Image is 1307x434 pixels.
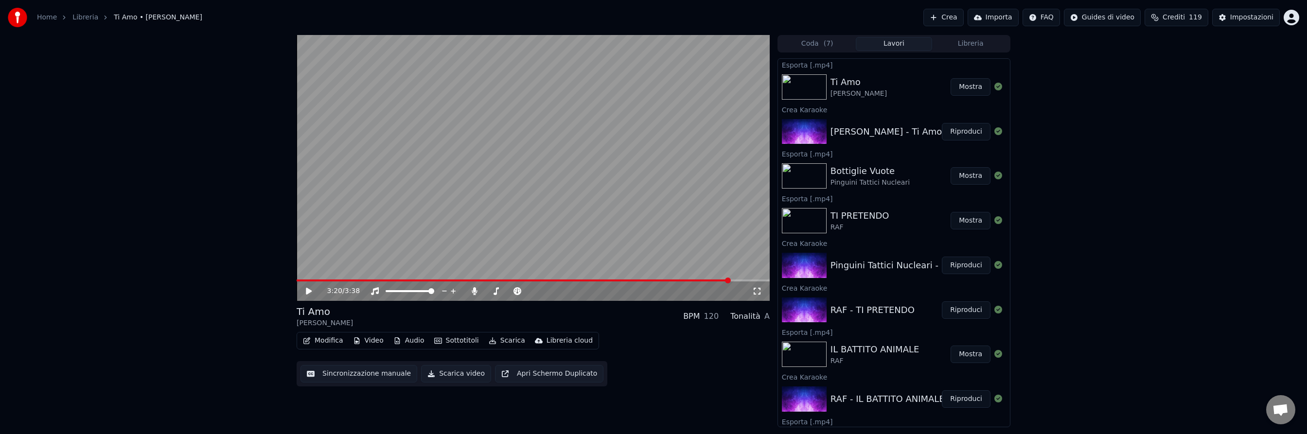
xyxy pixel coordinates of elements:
span: 3:38 [345,286,360,296]
span: ( 7 ) [824,39,833,49]
button: Mostra [951,346,990,363]
button: Mostra [951,78,990,96]
div: Crea Karaoke [778,371,1010,382]
div: Pinguini Tattici Nucleari [830,178,910,188]
div: Libreria cloud [547,336,593,346]
div: Crea Karaoke [778,104,1010,115]
div: Crea Karaoke [778,282,1010,294]
div: / [327,286,351,296]
div: Pinguini Tattici Nucleari - Bottiglie Vuote [830,259,1006,272]
button: Apri Schermo Duplicato [495,365,603,382]
div: 120 [704,311,719,322]
div: Ti Amo [830,75,887,89]
div: RAF - IL BATTITO ANIMALE [830,392,945,406]
a: Libreria [72,13,98,22]
button: Scarica video [421,365,491,382]
button: Coda [779,37,856,51]
button: Sincronizzazione manuale [300,365,417,382]
button: Lavori [856,37,933,51]
button: Modifica [299,334,347,347]
div: Crea Karaoke [778,237,1010,249]
button: Crea [923,9,963,26]
div: RAF [830,223,889,232]
div: Bottiglie Vuote [830,164,910,178]
button: Audio [389,334,428,347]
div: [PERSON_NAME] [830,89,887,99]
img: youka [8,8,27,27]
div: Esporta [.mp4] [778,326,1010,338]
div: Impostazioni [1230,13,1273,22]
button: Mostra [951,167,990,185]
div: RAF - TI PRETENDO [830,303,915,317]
button: Impostazioni [1212,9,1280,26]
span: 119 [1189,13,1202,22]
button: Riproduci [942,390,990,408]
div: Esporta [.mp4] [778,192,1010,204]
button: Mostra [951,212,990,229]
div: [PERSON_NAME] [297,318,353,328]
button: Scarica [485,334,529,347]
button: Video [349,334,388,347]
div: A [764,311,770,322]
button: Guides di video [1064,9,1141,26]
button: Riproduci [942,257,990,274]
button: Importa [968,9,1019,26]
div: Esporta [.mp4] [778,416,1010,427]
div: Esporta [.mp4] [778,148,1010,159]
button: Sottotitoli [430,334,483,347]
div: Esporta [.mp4] [778,59,1010,70]
button: Crediti119 [1145,9,1208,26]
div: BPM [683,311,700,322]
span: Crediti [1163,13,1185,22]
div: RAF [830,356,919,366]
nav: breadcrumb [37,13,202,22]
div: Tonalità [730,311,760,322]
span: Ti Amo • [PERSON_NAME] [114,13,202,22]
div: Ti Amo [297,305,353,318]
div: IL BATTITO ANIMALE [830,343,919,356]
button: Libreria [932,37,1009,51]
div: [PERSON_NAME] - Ti Amo [830,125,942,139]
button: FAQ [1023,9,1060,26]
span: 3:20 [327,286,342,296]
div: Aprire la chat [1266,395,1295,424]
a: Home [37,13,57,22]
button: Riproduci [942,301,990,319]
button: Riproduci [942,123,990,140]
div: TI PRETENDO [830,209,889,223]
